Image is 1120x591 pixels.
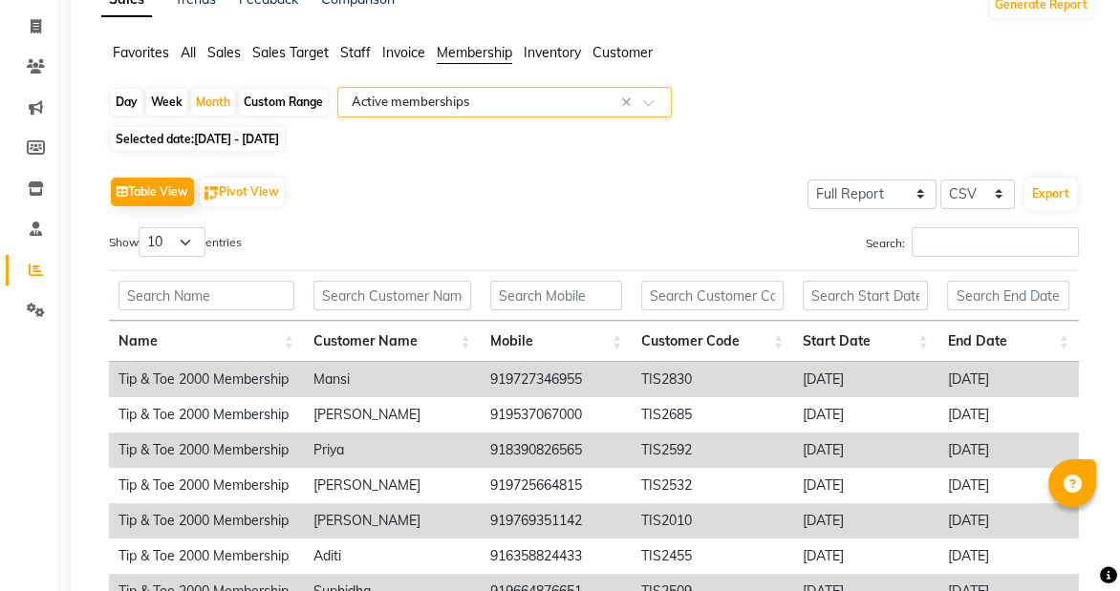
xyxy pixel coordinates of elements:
[194,132,279,146] span: [DATE] - [DATE]
[912,227,1079,257] input: Search:
[109,362,304,397] td: Tip & Toe 2000 Membership
[113,44,169,61] span: Favorites
[632,538,793,574] td: TIS2455
[304,538,481,574] td: Aditi
[200,178,284,206] button: Pivot View
[481,321,633,362] th: Mobile: activate to sort column ascending
[938,468,1079,503] td: [DATE]
[632,433,793,468] td: TIS2592
[111,127,284,151] span: Selected date:
[947,281,1068,310] input: Search End Date
[252,44,329,61] span: Sales Target
[109,538,304,574] td: Tip & Toe 2000 Membership
[938,503,1079,538] td: [DATE]
[481,397,633,433] td: 919537067000
[632,362,793,397] td: TIS2830
[118,281,294,310] input: Search Name
[793,468,937,503] td: [DATE]
[191,89,235,116] div: Month
[304,503,481,538] td: [PERSON_NAME]
[109,321,304,362] th: Name: activate to sort column ascending
[109,503,304,538] td: Tip & Toe 2000 Membership
[109,433,304,468] td: Tip & Toe 2000 Membership
[304,433,481,468] td: Priya
[146,89,187,116] div: Week
[181,44,196,61] span: All
[207,44,241,61] span: Sales
[382,44,425,61] span: Invoice
[632,503,793,538] td: TIS2010
[304,321,481,362] th: Customer Name: activate to sort column ascending
[313,281,471,310] input: Search Customer Name
[340,44,371,61] span: Staff
[437,44,512,61] span: Membership
[938,433,1079,468] td: [DATE]
[938,362,1079,397] td: [DATE]
[803,281,928,310] input: Search Start Date
[793,397,937,433] td: [DATE]
[304,362,481,397] td: Mansi
[1024,178,1077,210] button: Export
[632,397,793,433] td: TIS2685
[139,227,205,257] select: Showentries
[490,281,623,310] input: Search Mobile
[481,538,633,574] td: 916358824433
[793,503,937,538] td: [DATE]
[304,468,481,503] td: [PERSON_NAME]
[937,321,1078,362] th: End Date: activate to sort column ascending
[641,281,784,310] input: Search Customer Code
[109,397,304,433] td: Tip & Toe 2000 Membership
[304,397,481,433] td: [PERSON_NAME]
[793,321,937,362] th: Start Date: activate to sort column ascending
[592,44,653,61] span: Customer
[481,468,633,503] td: 919725664815
[793,538,937,574] td: [DATE]
[866,227,1079,257] label: Search:
[793,433,937,468] td: [DATE]
[109,468,304,503] td: Tip & Toe 2000 Membership
[111,89,142,116] div: Day
[938,397,1079,433] td: [DATE]
[793,362,937,397] td: [DATE]
[938,538,1079,574] td: [DATE]
[481,503,633,538] td: 919769351142
[109,227,242,257] label: Show entries
[481,433,633,468] td: 918390826565
[205,186,219,201] img: pivot.png
[632,321,793,362] th: Customer Code: activate to sort column ascending
[239,89,328,116] div: Custom Range
[481,362,633,397] td: 919727346955
[632,468,793,503] td: TIS2532
[524,44,581,61] span: Inventory
[111,178,194,206] button: Table View
[621,93,637,113] span: Clear all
